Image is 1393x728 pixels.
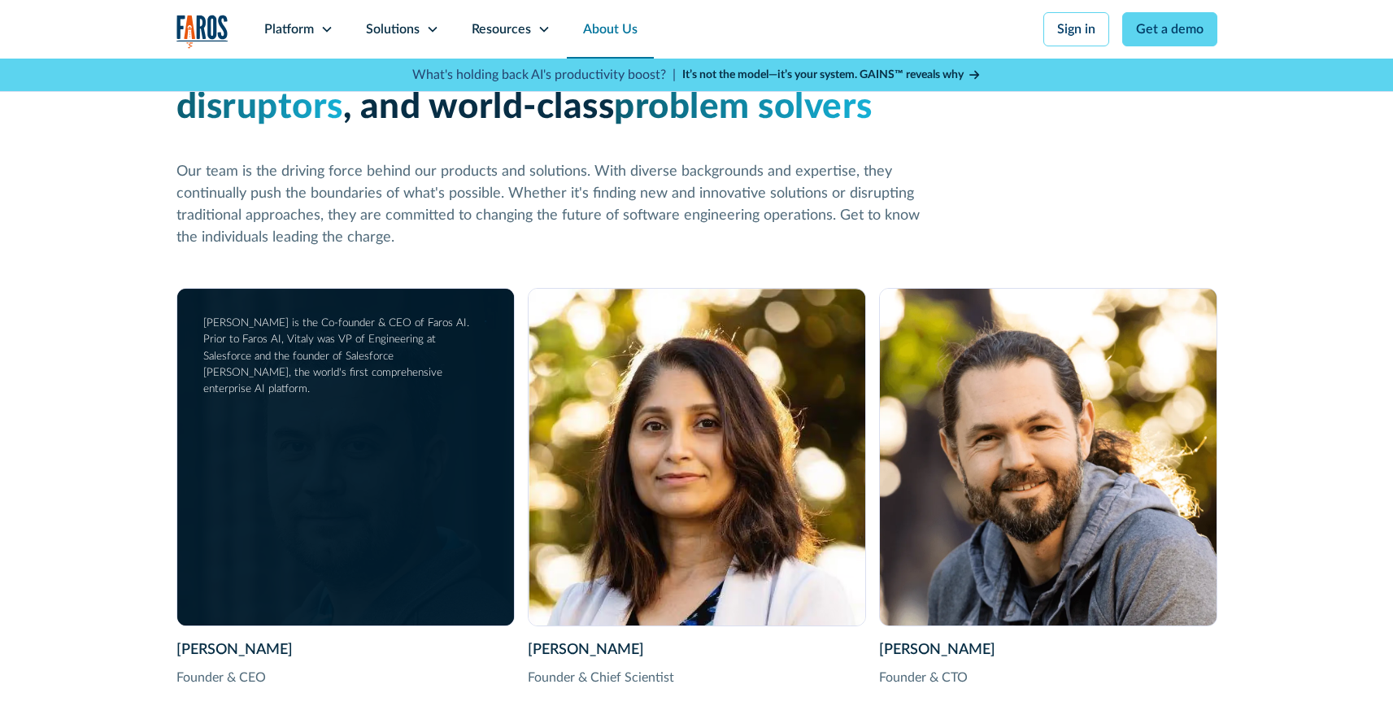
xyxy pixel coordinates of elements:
[176,639,515,661] div: [PERSON_NAME]
[528,668,866,687] div: Founder & Chief Scientist
[176,161,925,249] div: Our team is the driving force behind our products and solutions. With diverse backgrounds and exp...
[264,20,314,39] div: Platform
[203,315,485,397] div: [PERSON_NAME] is the Co-founder & CEO of Faros AI. Prior to Faros AI, Vitaly was VP of Engineerin...
[176,15,229,48] a: home
[879,668,1217,687] div: Founder & CTO
[366,20,420,39] div: Solutions
[176,15,229,48] img: Logo of the analytics and reporting company Faros.
[1122,12,1217,46] a: Get a demo
[412,65,676,85] p: What's holding back AI's productivity boost? |
[682,67,982,84] a: It’s not the model—it’s your system. GAINS™ reveals why
[614,89,873,125] span: problem solvers
[176,89,343,125] span: disruptors
[472,20,531,39] div: Resources
[682,69,964,81] strong: It’s not the model—it’s your system. GAINS™ reveals why
[1043,12,1109,46] a: Sign in
[879,639,1217,661] div: [PERSON_NAME]
[528,639,866,661] div: [PERSON_NAME]
[176,668,515,687] div: Founder & CEO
